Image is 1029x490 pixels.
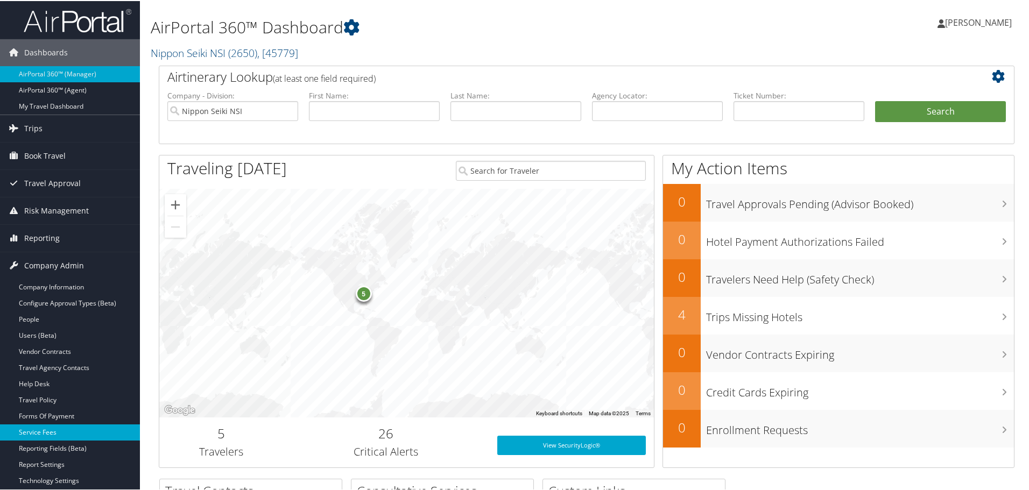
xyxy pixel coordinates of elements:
[663,191,701,210] h2: 0
[706,379,1014,399] h3: Credit Cards Expiring
[663,333,1014,371] a: 0Vendor Contracts Expiring
[24,224,60,251] span: Reporting
[24,196,89,223] span: Risk Management
[663,221,1014,258] a: 0Hotel Payment Authorizations Failed
[24,38,68,65] span: Dashboards
[151,45,298,59] a: Nippon Seiki NSI
[945,16,1012,27] span: [PERSON_NAME]
[167,443,275,458] h3: Travelers
[151,15,732,38] h1: AirPortal 360™ Dashboard
[167,156,287,179] h1: Traveling [DATE]
[663,258,1014,296] a: 0Travelers Need Help (Safety Check)
[162,402,198,416] img: Google
[24,114,43,141] span: Trips
[938,5,1023,38] a: [PERSON_NAME]
[663,229,701,247] h2: 0
[165,193,186,215] button: Zoom in
[706,303,1014,324] h3: Trips Missing Hotels
[309,89,440,100] label: First Name:
[663,380,701,398] h2: 0
[167,423,275,442] h2: 5
[273,72,376,83] span: (at least one field required)
[663,409,1014,446] a: 0Enrollment Requests
[24,141,66,168] span: Book Travel
[706,190,1014,211] h3: Travel Approvals Pending (Advisor Booked)
[228,45,257,59] span: ( 2650 )
[706,266,1014,286] h3: Travelers Need Help (Safety Check)
[24,169,81,196] span: Travel Approval
[167,67,935,85] h2: Airtinerary Lookup
[456,160,646,180] input: Search for Traveler
[706,341,1014,361] h3: Vendor Contracts Expiring
[875,100,1006,122] button: Search
[257,45,298,59] span: , [ 45779 ]
[663,371,1014,409] a: 0Credit Cards Expiring
[165,215,186,237] button: Zoom out
[167,89,298,100] label: Company - Division:
[497,435,646,454] a: View SecurityLogic®
[636,409,651,415] a: Terms (opens in new tab)
[162,402,198,416] a: Open this area in Google Maps (opens a new window)
[663,183,1014,221] a: 0Travel Approvals Pending (Advisor Booked)
[589,409,629,415] span: Map data ©2025
[291,443,481,458] h3: Critical Alerts
[663,304,701,323] h2: 4
[24,7,131,32] img: airportal-logo.png
[291,423,481,442] h2: 26
[663,267,701,285] h2: 0
[706,416,1014,437] h3: Enrollment Requests
[734,89,864,100] label: Ticket Number:
[592,89,723,100] label: Agency Locator:
[355,284,371,300] div: 5
[663,342,701,360] h2: 0
[536,409,582,416] button: Keyboard shortcuts
[706,228,1014,248] h3: Hotel Payment Authorizations Failed
[663,296,1014,333] a: 4Trips Missing Hotels
[24,251,84,278] span: Company Admin
[450,89,581,100] label: Last Name:
[663,417,701,436] h2: 0
[663,156,1014,179] h1: My Action Items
